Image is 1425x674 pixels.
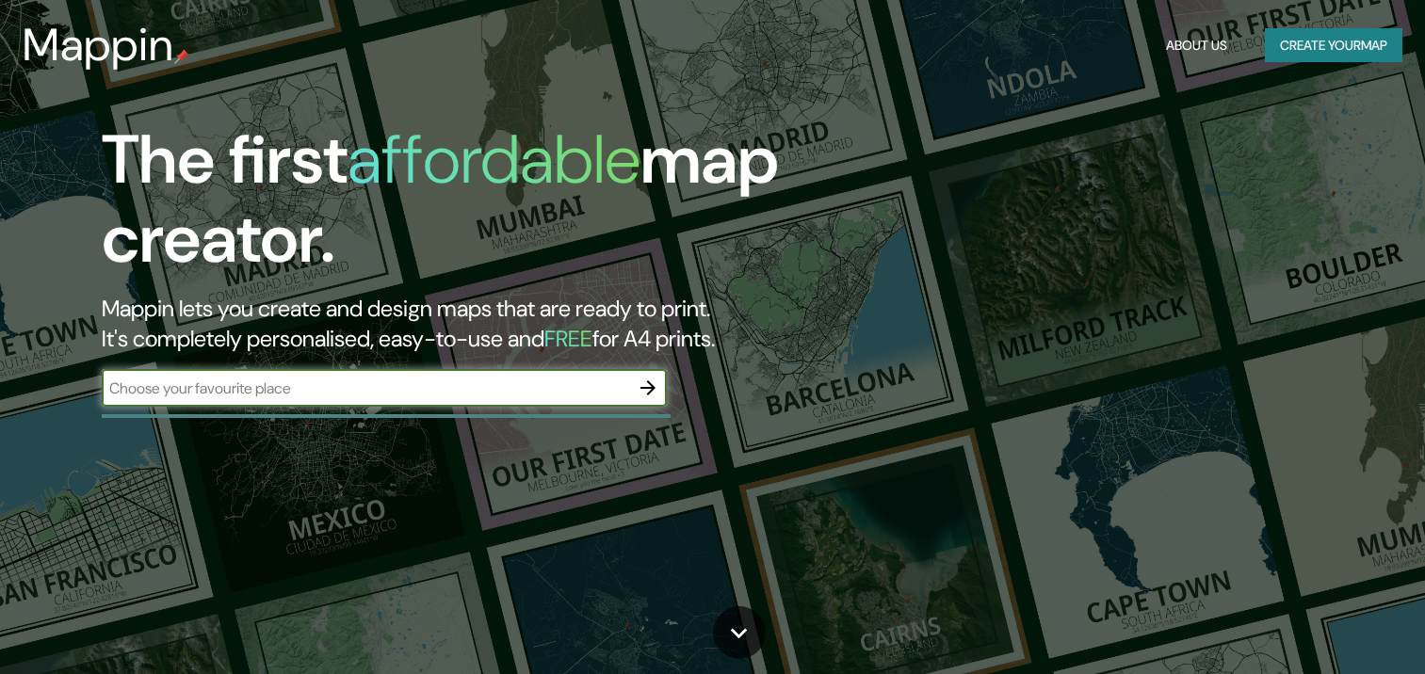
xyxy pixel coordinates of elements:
[23,19,174,72] h3: Mappin
[544,324,592,353] h5: FREE
[102,294,815,354] h2: Mappin lets you create and design maps that are ready to print. It's completely personalised, eas...
[348,116,640,203] h1: affordable
[1158,28,1235,63] button: About Us
[1265,28,1402,63] button: Create yourmap
[102,377,629,399] input: Choose your favourite place
[174,49,189,64] img: mappin-pin
[102,120,815,294] h1: The first map creator.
